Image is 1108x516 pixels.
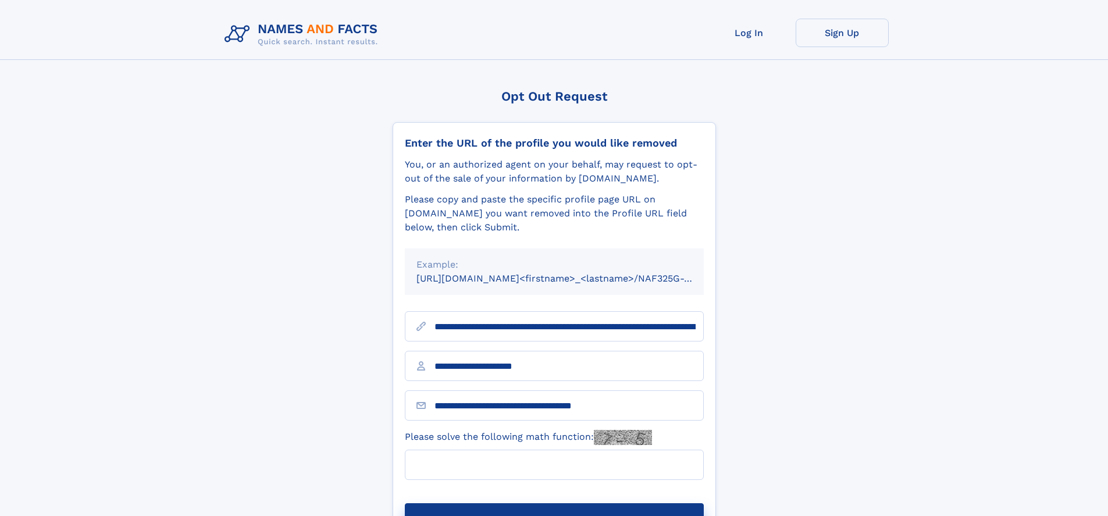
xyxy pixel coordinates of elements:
div: Enter the URL of the profile you would like removed [405,137,704,150]
div: You, or an authorized agent on your behalf, may request to opt-out of the sale of your informatio... [405,158,704,186]
div: Example: [416,258,692,272]
img: Logo Names and Facts [220,19,387,50]
div: Opt Out Request [393,89,716,104]
a: Sign Up [796,19,889,47]
div: Please copy and paste the specific profile page URL on [DOMAIN_NAME] you want removed into the Pr... [405,193,704,234]
a: Log In [703,19,796,47]
small: [URL][DOMAIN_NAME]<firstname>_<lastname>/NAF325G-xxxxxxxx [416,273,726,284]
label: Please solve the following math function: [405,430,652,445]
